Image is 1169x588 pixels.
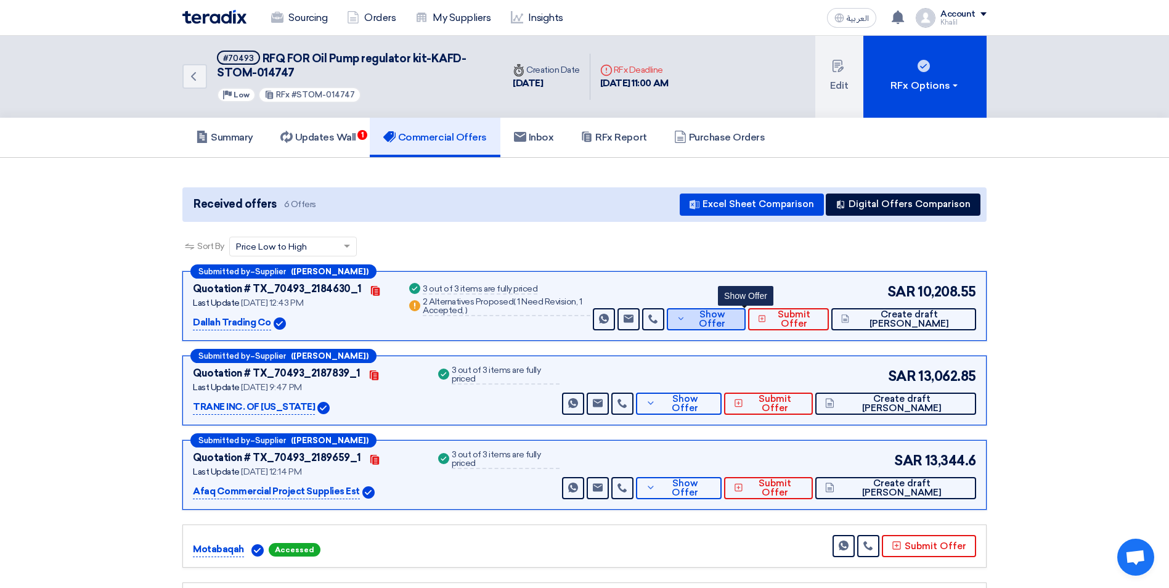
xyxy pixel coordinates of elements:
[918,366,976,386] span: 13,062.85
[863,36,987,118] button: RFx Options
[405,4,500,31] a: My Suppliers
[357,130,367,140] span: 1
[501,4,573,31] a: Insights
[600,63,669,76] div: RFx Deadline
[940,9,976,20] div: Account
[887,282,916,302] span: SAR
[423,285,537,295] div: 3 out of 3 items are fully priced
[940,19,987,26] div: Khalil
[680,194,824,216] button: Excel Sheet Comparison
[513,63,580,76] div: Creation Date
[837,479,966,497] span: Create draft [PERSON_NAME]
[600,76,669,91] div: [DATE] 11:00 AM
[852,310,966,329] span: Create draft [PERSON_NAME]
[193,196,277,213] span: Received offers
[674,131,765,144] h5: Purchase Orders
[198,436,250,444] span: Submitted by
[827,8,876,28] button: العربية
[193,451,361,465] div: Quotation # TX_70493_2189659_1
[234,91,250,99] span: Low
[193,366,360,381] div: Quotation # TX_70493_2187839_1
[241,382,301,393] span: [DATE] 9:47 PM
[890,78,960,93] div: RFx Options
[746,394,803,413] span: Submit Offer
[317,402,330,414] img: Verified Account
[580,131,646,144] h5: RFx Report
[280,131,356,144] h5: Updates Wall
[724,393,813,415] button: Submit Offer
[659,394,712,413] span: Show Offer
[423,296,582,316] span: 1 Accepted,
[255,352,286,360] span: Supplier
[513,296,516,307] span: (
[831,308,976,330] button: Create draft [PERSON_NAME]
[925,451,976,471] span: 13,344.6
[517,296,577,307] span: 1 Need Revision,
[193,400,315,415] p: TRANE INC. OF [US_STATE]
[452,366,560,385] div: 3 out of 3 items are fully priced
[193,282,362,296] div: Quotation # TX_70493_2184630_1
[815,36,863,118] button: Edit
[198,352,250,360] span: Submitted by
[193,484,360,499] p: Afaq Commercial Project Supplies Est
[193,316,271,330] p: Dallah Trading Co
[193,542,244,557] p: Motabaqah
[276,90,290,99] span: RFx
[217,52,466,80] span: RFQ FOR Oil Pump regulator kit-KAFD-STOM-014747
[197,240,224,253] span: Sort By
[465,305,468,316] span: )
[284,198,316,210] span: 6 Offers
[514,131,554,144] h5: Inbox
[261,4,337,31] a: Sourcing
[688,310,735,329] span: Show Offer
[274,317,286,330] img: Verified Account
[815,393,976,415] button: Create draft [PERSON_NAME]
[362,486,375,499] img: Verified Account
[746,479,803,497] span: Submit Offer
[267,118,370,157] a: Updates Wall1
[182,118,267,157] a: Summary
[193,467,240,477] span: Last Update
[513,76,580,91] div: [DATE]
[198,267,250,276] span: Submitted by
[916,8,935,28] img: profile_test.png
[291,436,369,444] b: ([PERSON_NAME])
[452,451,560,469] div: 3 out of 3 items are fully priced
[223,54,254,62] div: #70493
[918,282,976,302] span: 10,208.55
[291,90,355,99] span: #STOM-014747
[269,543,320,557] span: Accessed
[423,298,590,316] div: 2 Alternatives Proposed
[847,14,869,23] span: العربية
[291,267,369,276] b: ([PERSON_NAME])
[383,131,487,144] h5: Commercial Offers
[291,352,369,360] b: ([PERSON_NAME])
[769,310,819,329] span: Submit Offer
[193,382,240,393] span: Last Update
[370,118,500,157] a: Commercial Offers
[659,479,712,497] span: Show Offer
[748,308,829,330] button: Submit Offer
[894,451,923,471] span: SAR
[241,298,303,308] span: [DATE] 12:43 PM
[1117,539,1154,576] a: Open chat
[236,240,307,253] span: Price Low to High
[718,286,773,306] div: Show Offer
[337,4,405,31] a: Orders
[182,10,246,24] img: Teradix logo
[196,131,253,144] h5: Summary
[217,51,488,81] h5: RFQ FOR Oil Pump regulator kit-KAFD-STOM-014747
[636,477,722,499] button: Show Offer
[500,118,568,157] a: Inbox
[724,477,813,499] button: Submit Offer
[567,118,660,157] a: RFx Report
[241,467,301,477] span: [DATE] 12:14 PM
[190,349,377,363] div: –
[193,298,240,308] span: Last Update
[661,118,779,157] a: Purchase Orders
[190,264,377,279] div: –
[815,477,976,499] button: Create draft [PERSON_NAME]
[882,535,976,557] button: Submit Offer
[826,194,980,216] button: Digital Offers Comparison
[888,366,916,386] span: SAR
